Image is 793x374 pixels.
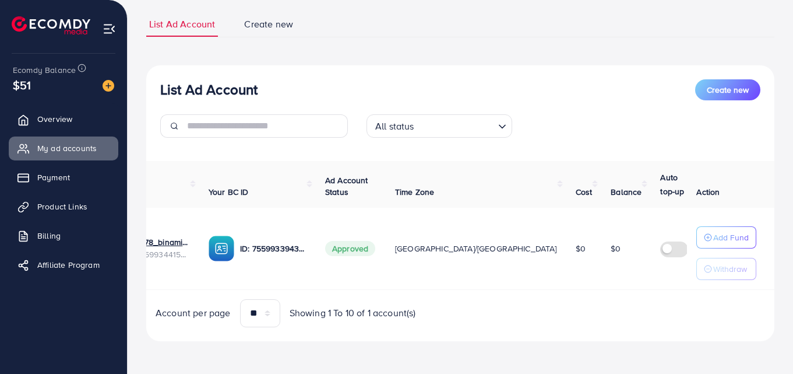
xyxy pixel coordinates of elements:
[611,186,642,198] span: Balance
[13,64,76,76] span: Ecomdy Balance
[209,186,249,198] span: Your BC ID
[160,81,258,98] h3: List Ad Account
[103,80,114,92] img: image
[9,166,118,189] a: Payment
[37,172,70,183] span: Payment
[366,114,512,138] div: Search for option
[9,195,118,218] a: Product Links
[695,79,760,100] button: Create new
[395,186,434,198] span: Time Zone
[290,306,416,320] span: Showing 1 To 10 of 1 account(s)
[149,18,215,31] span: List Ad Account
[37,113,72,125] span: Overview
[37,201,87,212] span: Product Links
[713,262,747,276] p: Withdraw
[37,230,61,242] span: Billing
[244,18,293,31] span: Create new
[124,236,190,260] div: <span class='underline'>1033178_binamin_1760184444059</span></br>7559934415770779649
[103,22,116,36] img: menu
[156,306,231,320] span: Account per page
[395,243,557,254] span: [GEOGRAPHIC_DATA]/[GEOGRAPHIC_DATA]
[124,249,190,260] span: ID: 7559934415770779649
[576,186,593,198] span: Cost
[12,16,90,34] img: logo
[325,241,375,256] span: Approved
[696,226,756,249] button: Add Fund
[37,259,100,271] span: Affiliate Program
[660,170,694,198] p: Auto top-up
[696,186,720,198] span: Action
[325,174,368,198] span: Ad Account Status
[240,242,306,256] p: ID: 7559933943942479873
[13,76,31,93] span: $51
[209,236,234,261] img: ic-ba-acc.ded83a64.svg
[418,116,494,135] input: Search for option
[713,230,749,244] p: Add Fund
[611,243,621,254] span: $0
[707,84,749,96] span: Create new
[9,107,118,131] a: Overview
[37,142,97,154] span: My ad accounts
[576,243,586,254] span: $0
[696,258,756,280] button: Withdraw
[124,236,190,248] a: 1033178_binamin_1760184444059
[9,224,118,247] a: Billing
[9,253,118,277] a: Affiliate Program
[373,118,417,135] span: All status
[9,137,118,160] a: My ad accounts
[743,321,784,365] iframe: Chat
